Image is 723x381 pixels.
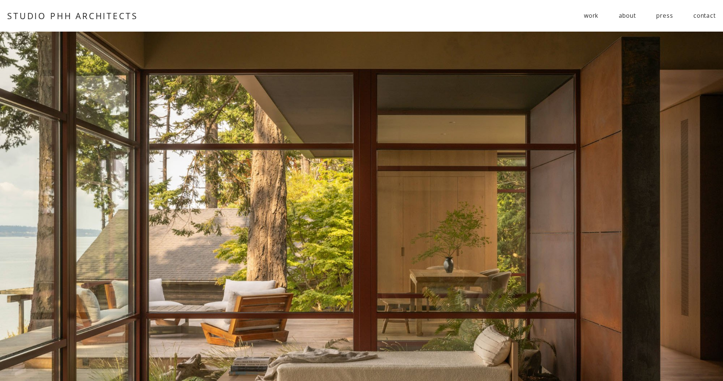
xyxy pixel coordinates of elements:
[656,8,673,24] a: press
[619,8,636,24] a: about
[7,10,138,22] a: STUDIO PHH ARCHITECTS
[584,9,598,23] span: work
[693,8,716,24] a: contact
[584,8,598,24] a: folder dropdown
